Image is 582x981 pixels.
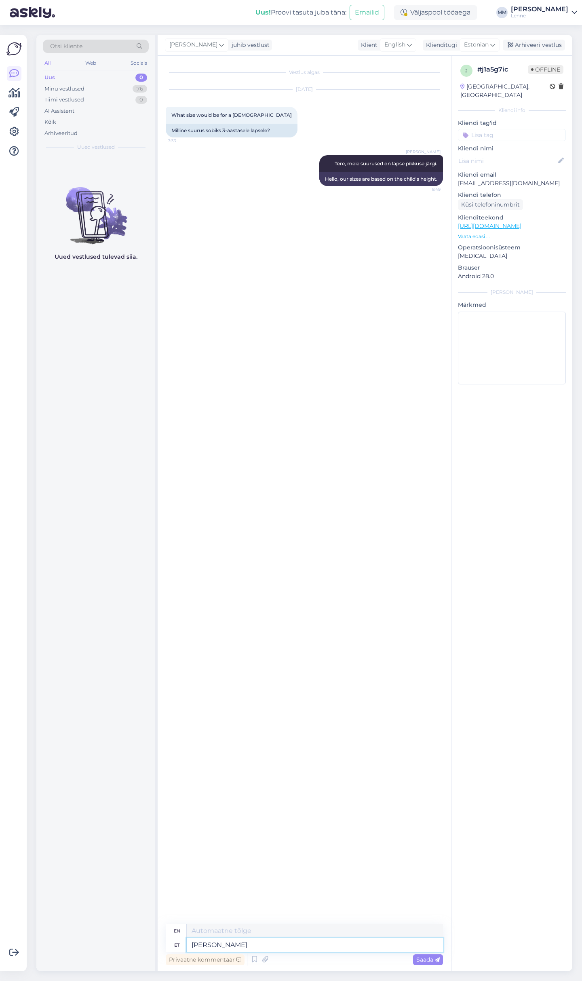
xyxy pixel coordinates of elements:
div: Tiimi vestlused [44,96,84,104]
span: Estonian [464,40,489,49]
span: 3:33 [168,138,198,144]
button: Emailid [350,5,384,20]
div: [GEOGRAPHIC_DATA], [GEOGRAPHIC_DATA] [460,82,550,99]
div: Arhiveeritud [44,129,78,137]
span: What size would be for a [DEMOGRAPHIC_DATA] [171,112,292,118]
div: Klienditugi [423,41,457,49]
p: Kliendi email [458,171,566,179]
img: No chats [36,173,155,245]
div: Socials [129,58,149,68]
span: Saada [416,956,440,963]
div: Kõik [44,118,56,126]
div: # j1a5g7ic [477,65,528,74]
p: Vaata edasi ... [458,233,566,240]
div: Väljaspool tööaega [394,5,477,20]
p: Android 28.0 [458,272,566,281]
span: English [384,40,405,49]
div: Vestlus algas [166,69,443,76]
div: juhib vestlust [228,41,270,49]
span: Uued vestlused [77,143,115,151]
input: Lisa tag [458,129,566,141]
p: Kliendi telefon [458,191,566,199]
span: Offline [528,65,563,74]
p: Brauser [458,264,566,272]
p: Klienditeekond [458,213,566,222]
div: [DATE] [166,86,443,93]
div: AI Assistent [44,107,74,115]
p: [MEDICAL_DATA] [458,252,566,260]
a: [URL][DOMAIN_NAME] [458,222,521,230]
div: Lenne [511,13,568,19]
div: 0 [135,96,147,104]
p: Kliendi tag'id [458,119,566,127]
div: Kliendi info [458,107,566,114]
p: Operatsioonisüsteem [458,243,566,252]
p: Kliendi nimi [458,144,566,153]
span: [PERSON_NAME] [169,40,217,49]
div: [PERSON_NAME] [458,289,566,296]
a: [PERSON_NAME]Lenne [511,6,577,19]
div: Proovi tasuta juba täna: [255,8,346,17]
div: et [174,938,179,952]
div: Arhiveeri vestlus [503,40,565,51]
span: 8:49 [410,186,441,192]
p: Uued vestlused tulevad siia. [55,253,137,261]
div: Milline suurus sobiks 3-aastasele lapsele? [166,124,297,137]
div: 76 [133,85,147,93]
div: [PERSON_NAME] [511,6,568,13]
textarea: [PERSON_NAME] [187,938,443,952]
p: Märkmed [458,301,566,309]
input: Lisa nimi [458,156,557,165]
div: Küsi telefoninumbrit [458,199,523,210]
img: Askly Logo [6,41,22,57]
div: Hello, our sizes are based on the child's height. [319,172,443,186]
span: [PERSON_NAME] [406,149,441,155]
div: MM [496,7,508,18]
div: 0 [135,74,147,82]
p: [EMAIL_ADDRESS][DOMAIN_NAME] [458,179,566,188]
div: Web [84,58,98,68]
div: Uus [44,74,55,82]
span: j [465,68,468,74]
div: en [174,924,180,938]
div: Klient [358,41,377,49]
div: Privaatne kommentaar [166,954,245,965]
div: Minu vestlused [44,85,84,93]
b: Uus! [255,8,271,16]
div: All [43,58,52,68]
span: Otsi kliente [50,42,82,51]
span: Tere, meie suurused on lapse pikkuse järgi. [335,160,437,167]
